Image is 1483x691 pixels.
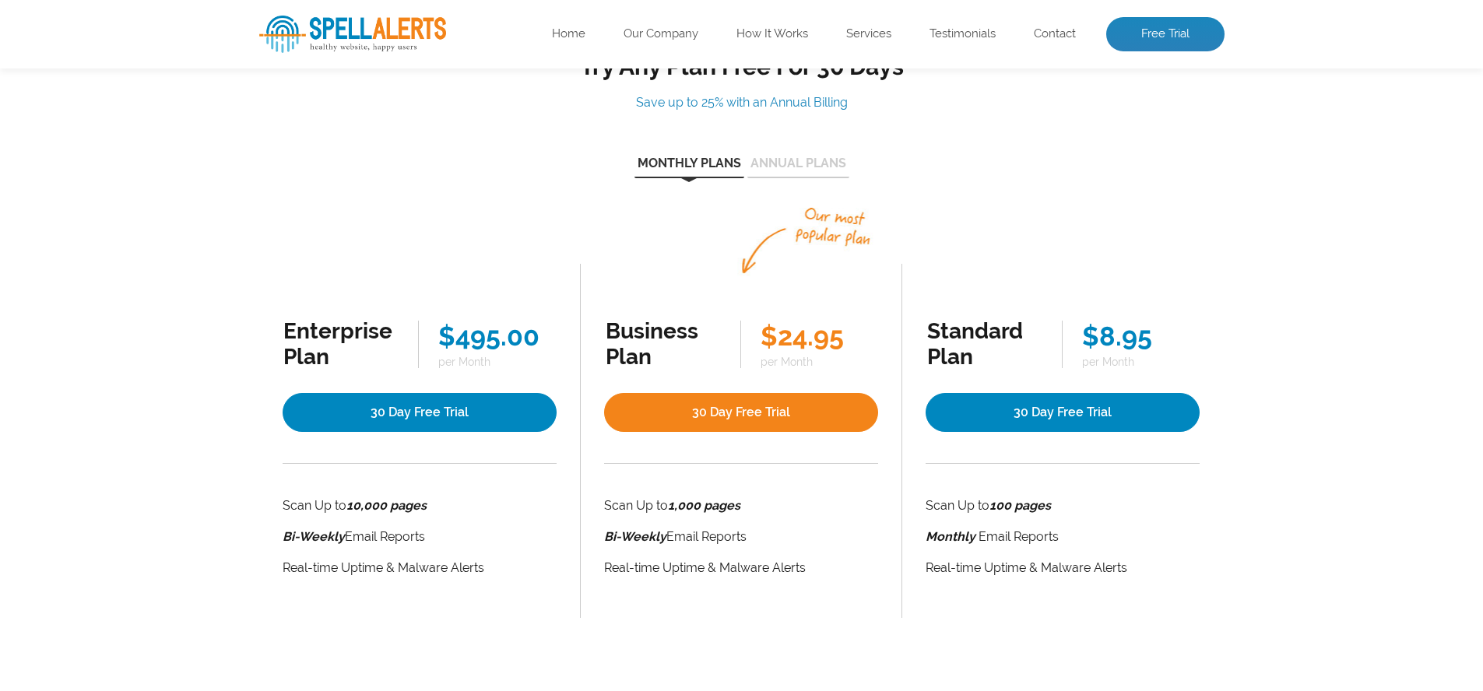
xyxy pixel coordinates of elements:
div: $24.95 [761,321,877,352]
strong: 100 pages [989,498,1051,513]
div: $8.95 [1082,321,1199,352]
li: Email Reports [283,526,557,548]
li: Real-time Uptime & Malware Alerts [604,557,878,579]
li: Real-time Uptime & Malware Alerts [283,557,557,579]
a: How It Works [736,26,808,42]
li: Scan Up to [283,495,557,517]
span: per Month [1082,356,1199,368]
button: Monthly Plans [634,157,744,178]
a: Testimonials [930,26,996,42]
a: Our Company [624,26,698,42]
li: Scan Up to [926,495,1200,517]
a: 30 Day Free Trial [926,393,1200,432]
a: Free Trial [1106,17,1225,51]
strong: Monthly [926,529,975,544]
i: Bi-Weekly [283,529,345,544]
div: Enterprise Plan [283,318,399,370]
a: Services [846,26,891,42]
a: 30 Day Free Trial [604,393,878,432]
li: Real-time Uptime & Malware Alerts [926,557,1200,579]
span: per Month [438,356,555,368]
a: 30 Day Free Trial [283,393,557,432]
li: Email Reports [926,526,1200,548]
div: Standard Plan [927,318,1042,370]
span: per Month [761,356,877,368]
button: Annual Plans [747,157,849,178]
li: Scan Up to [604,495,878,517]
span: Save up to 25% with an Annual Billing [636,95,848,110]
i: Bi-Weekly [604,529,666,544]
a: Contact [1034,26,1076,42]
div: $495.00 [438,321,555,352]
div: Business Plan [606,318,721,370]
li: Email Reports [604,526,878,548]
a: Home [552,26,585,42]
strong: 1,000 pages [668,498,740,513]
strong: 10,000 pages [346,498,427,513]
img: SpellAlerts [259,16,446,53]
